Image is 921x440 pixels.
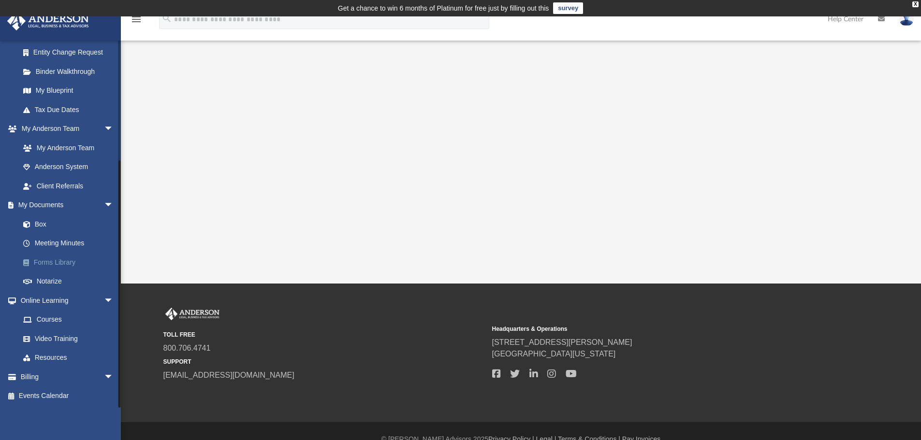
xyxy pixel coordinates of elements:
span: arrow_drop_down [104,196,123,215]
a: Entity Change Request [14,43,128,62]
i: menu [131,14,142,25]
a: Client Referrals [14,176,123,196]
a: Billingarrow_drop_down [7,367,128,386]
div: Get a chance to win 6 months of Platinum for free just by filling out this [338,2,549,14]
span: arrow_drop_down [104,367,123,387]
a: Box [14,214,123,234]
a: [EMAIL_ADDRESS][DOMAIN_NAME] [163,371,294,379]
a: 800.706.4741 [163,344,211,352]
a: Tax Due Dates [14,100,128,119]
a: Online Learningarrow_drop_down [7,291,123,310]
a: Courses [14,310,123,329]
small: SUPPORT [163,357,485,366]
a: My Anderson Teamarrow_drop_down [7,119,123,139]
a: Notarize [14,272,128,291]
small: Headquarters & Operations [492,325,814,333]
a: Video Training [14,329,118,348]
a: My Blueprint [14,81,123,100]
a: Anderson System [14,157,123,177]
img: Anderson Advisors Platinum Portal [163,308,221,320]
a: Resources [14,348,123,368]
a: My Anderson Team [14,138,118,157]
div: close [912,1,919,7]
a: [STREET_ADDRESS][PERSON_NAME] [492,338,632,346]
a: My Documentsarrow_drop_down [7,196,128,215]
i: search [161,13,172,24]
span: arrow_drop_down [104,291,123,311]
a: Binder Walkthrough [14,62,128,81]
img: Anderson Advisors Platinum Portal [4,12,92,30]
img: User Pic [899,12,914,26]
a: Forms Library [14,253,128,272]
span: arrow_drop_down [104,119,123,139]
a: survey [553,2,583,14]
a: Meeting Minutes [14,234,128,253]
small: TOLL FREE [163,330,485,339]
a: [GEOGRAPHIC_DATA][US_STATE] [492,350,616,358]
a: menu [131,18,142,25]
a: Events Calendar [7,386,128,406]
